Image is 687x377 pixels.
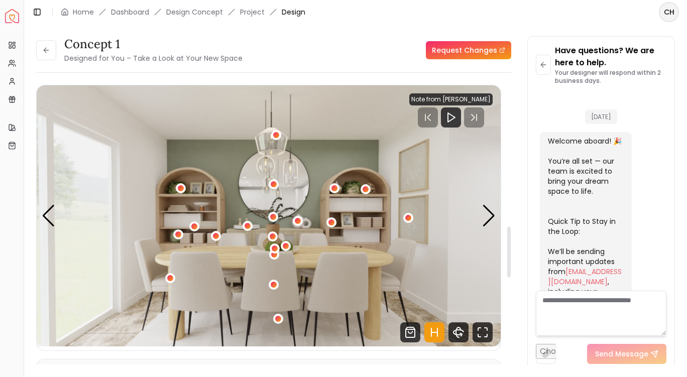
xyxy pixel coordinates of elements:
div: Carousel [37,85,501,346]
nav: breadcrumb [61,7,305,17]
img: Spacejoy Logo [5,9,19,23]
a: Spacejoy [5,9,19,23]
p: Have questions? We are here to help. [555,45,666,69]
a: Request Changes [426,41,511,59]
svg: Hotspots Toggle [424,322,444,342]
small: Designed for You – Take a Look at Your New Space [64,53,243,63]
p: Your designer will respond within 2 business days. [555,69,666,85]
svg: Fullscreen [473,322,493,342]
span: Design [282,7,305,17]
li: Design Concept [166,7,223,17]
svg: 360 View [448,322,469,342]
div: Note from [PERSON_NAME] [409,93,493,105]
img: Design Render 1 [37,85,501,346]
a: [EMAIL_ADDRESS][DOMAIN_NAME] [548,267,622,287]
a: Project [240,7,265,17]
div: 1 / 5 [37,85,501,346]
svg: Shop Products from this design [400,322,420,342]
div: Previous slide [42,205,55,227]
a: Dashboard [111,7,149,17]
span: [DATE] [585,109,617,124]
button: CH [659,2,679,22]
div: Next slide [482,205,496,227]
span: CH [660,3,678,21]
h3: concept 1 [64,36,243,52]
a: Home [73,7,94,17]
svg: Play [445,111,457,123]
